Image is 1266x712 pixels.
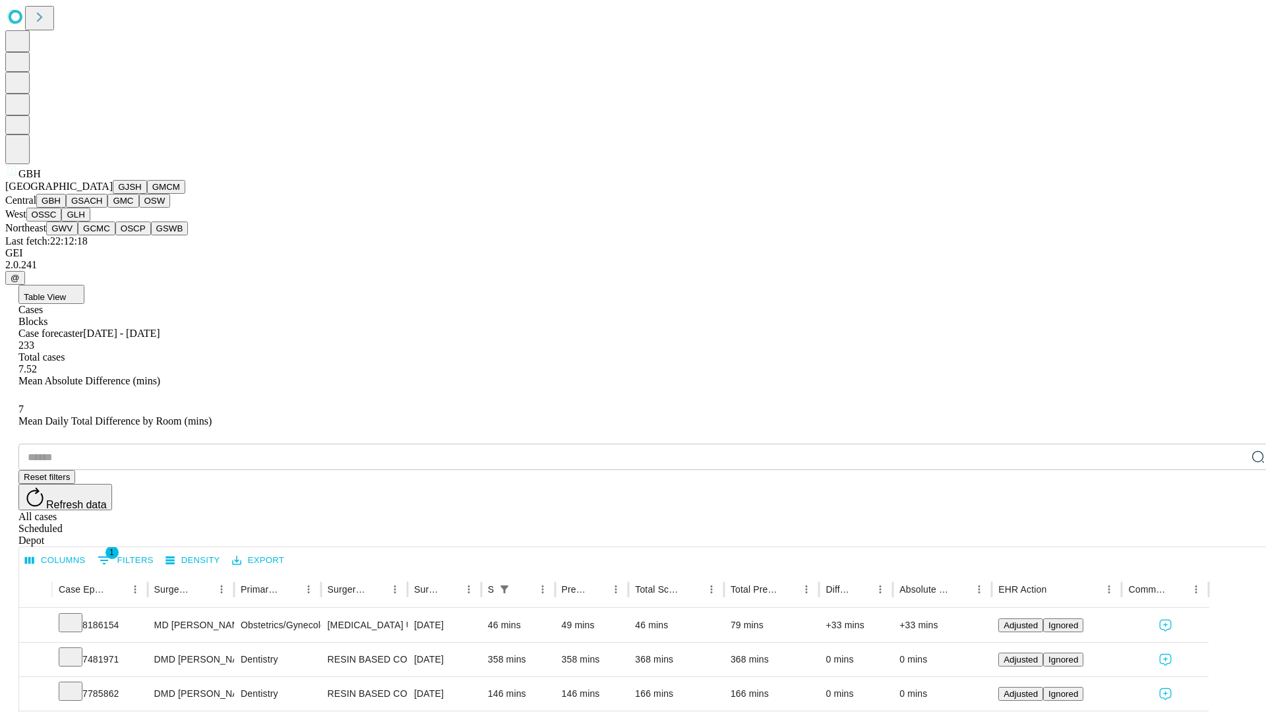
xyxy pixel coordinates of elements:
button: Expand [26,649,45,672]
span: Northeast [5,222,46,233]
button: Adjusted [998,653,1043,667]
div: RESIN BASED COMPOSITE 1 SURFACE, POSTERIOR [328,677,401,711]
span: 7.52 [18,363,37,374]
span: Table View [24,292,66,302]
button: GBH [36,194,66,208]
button: Table View [18,285,84,304]
button: GMCM [147,180,185,194]
button: Sort [779,580,797,599]
span: Ignored [1048,689,1078,699]
button: Menu [1187,580,1205,599]
div: 2.0.241 [5,259,1261,271]
button: Sort [107,580,126,599]
span: Central [5,194,36,206]
button: Adjusted [998,687,1043,701]
button: OSSC [26,208,62,222]
div: 0 mins [826,677,886,711]
div: Total Scheduled Duration [635,584,682,595]
span: West [5,208,26,220]
button: Select columns [22,550,89,571]
div: Obstetrics/Gynecology [241,608,314,642]
div: 8186154 [59,608,141,642]
button: Reset filters [18,470,75,484]
div: Primary Service [241,584,279,595]
button: GCMC [78,222,115,235]
div: Predicted In Room Duration [562,584,588,595]
div: 0 mins [899,643,985,676]
button: Sort [588,580,607,599]
div: 0 mins [899,677,985,711]
button: Show filters [94,550,157,571]
div: 49 mins [562,608,622,642]
button: Sort [515,580,533,599]
span: Adjusted [1004,689,1038,699]
div: DMD [PERSON_NAME] [PERSON_NAME] Dmd [154,643,227,676]
span: 1 [105,546,119,559]
button: Expand [26,683,45,706]
button: Sort [367,580,386,599]
div: 46 mins [488,608,549,642]
button: Menu [871,580,889,599]
button: Menu [607,580,625,599]
button: Sort [194,580,212,599]
div: [MEDICAL_DATA] UNDER ANESTHESIA [328,608,401,642]
button: Ignored [1043,618,1083,632]
span: [GEOGRAPHIC_DATA] [5,181,113,192]
div: +33 mins [899,608,985,642]
div: +33 mins [826,608,886,642]
div: 166 mins [731,677,813,711]
button: Sort [951,580,970,599]
button: GMC [107,194,138,208]
button: GSWB [151,222,189,235]
button: OSCP [115,222,151,235]
button: GWV [46,222,78,235]
div: 1 active filter [495,580,514,599]
div: 358 mins [562,643,622,676]
div: Surgery Date [414,584,440,595]
span: Case forecaster [18,328,83,339]
button: Menu [386,580,404,599]
div: [DATE] [414,677,475,711]
div: 146 mins [488,677,549,711]
div: Difference [826,584,851,595]
div: 368 mins [731,643,813,676]
button: Sort [1048,580,1066,599]
span: @ [11,273,20,283]
button: Menu [212,580,231,599]
div: 7481971 [59,643,141,676]
button: Ignored [1043,687,1083,701]
span: Total cases [18,351,65,363]
div: [DATE] [414,643,475,676]
div: MD [PERSON_NAME] [PERSON_NAME] Md [154,608,227,642]
div: 146 mins [562,677,622,711]
button: GLH [61,208,90,222]
button: Density [162,550,224,571]
button: Menu [126,580,144,599]
div: Case Epic Id [59,584,106,595]
div: RESIN BASED COMPOSITE 4/OR MORE SURFACES, ANTERIOR [328,643,401,676]
button: Ignored [1043,653,1083,667]
button: Sort [1168,580,1187,599]
button: GJSH [113,180,147,194]
button: OSW [139,194,171,208]
div: [DATE] [414,608,475,642]
button: GSACH [66,194,107,208]
div: Dentistry [241,677,314,711]
span: 233 [18,340,34,351]
div: 0 mins [826,643,886,676]
button: Export [229,550,287,571]
div: 358 mins [488,643,549,676]
button: Sort [684,580,702,599]
button: Sort [853,580,871,599]
button: Menu [533,580,552,599]
button: @ [5,271,25,285]
div: GEI [5,247,1261,259]
button: Menu [1100,580,1118,599]
span: Mean Daily Total Difference by Room (mins) [18,415,212,427]
span: Adjusted [1004,620,1038,630]
button: Sort [281,580,299,599]
button: Adjusted [998,618,1043,632]
div: Surgery Name [328,584,366,595]
div: Dentistry [241,643,314,676]
div: 368 mins [635,643,717,676]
